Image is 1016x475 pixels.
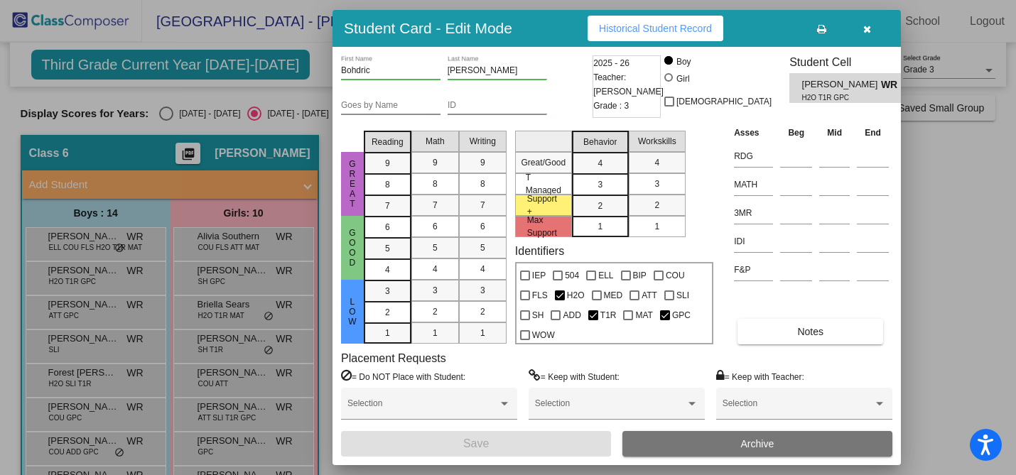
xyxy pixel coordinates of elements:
[532,327,555,344] span: WOW
[480,156,485,169] span: 9
[588,16,723,41] button: Historical Student Record
[433,305,438,318] span: 2
[346,159,359,209] span: Great
[565,267,579,284] span: 504
[734,174,773,195] input: assessment
[676,93,772,110] span: [DEMOGRAPHIC_DATA]
[737,319,883,344] button: Notes
[480,327,485,339] span: 1
[433,241,438,254] span: 5
[600,307,617,324] span: T1R
[789,55,913,69] h3: Student Cell
[480,284,485,297] span: 3
[598,178,602,191] span: 3
[598,200,602,212] span: 2
[676,72,690,85] div: Girl
[385,178,390,191] span: 8
[598,157,602,170] span: 4
[654,199,659,212] span: 2
[881,77,901,92] span: WR
[622,431,892,457] button: Archive
[666,267,685,284] span: COU
[593,56,629,70] span: 2025 - 26
[598,220,602,233] span: 1
[480,305,485,318] span: 2
[515,244,564,258] label: Identifiers
[802,77,881,92] span: [PERSON_NAME]
[654,156,659,169] span: 4
[716,369,804,383] label: = Keep with Teacher:
[604,287,623,304] span: MED
[593,99,629,113] span: Grade : 3
[463,437,489,449] span: Save
[853,125,892,141] th: End
[635,307,652,324] span: MAT
[385,242,390,255] span: 5
[816,125,853,141] th: Mid
[385,327,390,339] span: 1
[385,285,390,297] span: 3
[529,369,620,383] label: = Keep with Student:
[341,101,441,111] input: goes by name
[480,199,485,212] span: 7
[385,306,390,319] span: 2
[433,156,438,169] span: 9
[480,178,485,190] span: 8
[480,263,485,275] span: 4
[730,125,777,141] th: Asses
[341,369,465,383] label: = Do NOT Place with Student:
[470,135,496,148] span: Writing
[741,438,774,449] span: Archive
[346,297,359,327] span: Low
[385,263,390,276] span: 4
[532,307,544,324] span: SH
[599,23,712,34] span: Historical Student Record
[734,202,773,224] input: assessment
[433,178,438,190] span: 8
[676,287,689,304] span: SLI
[385,221,390,234] span: 6
[567,287,585,304] span: H2O
[372,136,404,148] span: Reading
[583,136,617,148] span: Behavior
[654,220,659,233] span: 1
[341,351,446,365] label: Placement Requests
[734,231,773,252] input: assessment
[654,178,659,190] span: 3
[563,307,580,324] span: ADD
[777,125,816,141] th: Beg
[797,326,823,337] span: Notes
[676,55,691,68] div: Boy
[385,200,390,212] span: 7
[802,92,871,103] span: H2O T1R GPC
[532,267,546,284] span: IEP
[642,287,657,304] span: ATT
[633,267,647,284] span: BIP
[734,259,773,280] input: assessment
[480,220,485,233] span: 6
[341,431,611,457] button: Save
[385,157,390,170] span: 9
[593,70,664,99] span: Teacher: [PERSON_NAME]
[734,146,773,167] input: assessment
[433,199,438,212] span: 7
[433,220,438,233] span: 6
[532,287,548,304] span: FLS
[346,228,359,268] span: Good
[598,267,613,284] span: ELL
[426,135,445,148] span: Math
[433,284,438,297] span: 3
[480,241,485,254] span: 5
[672,307,691,324] span: GPC
[433,327,438,339] span: 1
[638,135,676,148] span: Workskills
[344,19,512,37] h3: Student Card - Edit Mode
[433,263,438,275] span: 4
